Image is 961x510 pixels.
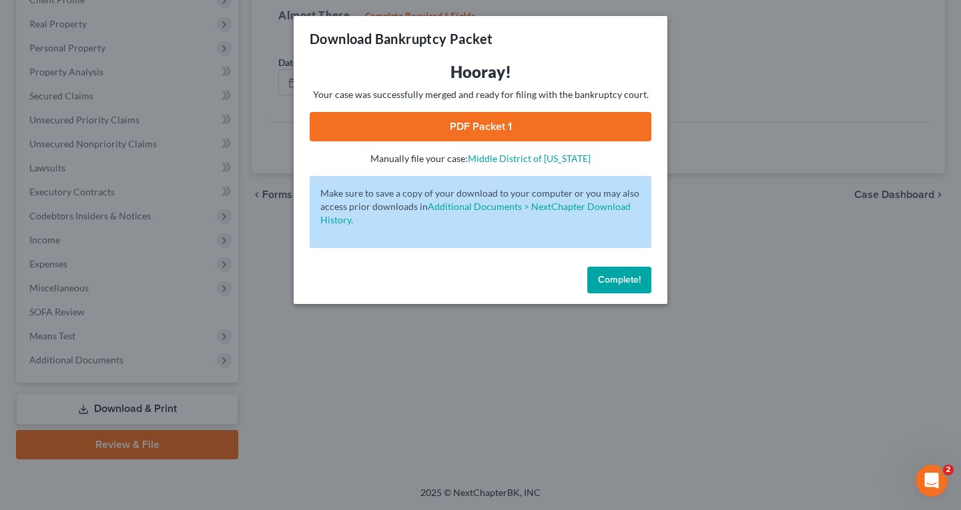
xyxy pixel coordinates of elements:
[310,152,651,165] p: Manually file your case:
[598,274,641,285] span: Complete!
[943,465,954,475] span: 2
[320,187,641,227] p: Make sure to save a copy of your download to your computer or you may also access prior downloads in
[310,29,493,48] h3: Download Bankruptcy Packet
[587,267,651,293] button: Complete!
[320,201,631,225] a: Additional Documents > NextChapter Download History.
[468,153,591,164] a: Middle District of [US_STATE]
[310,61,651,83] h3: Hooray!
[310,112,651,141] a: PDF Packet 1
[916,465,948,497] iframe: Intercom live chat
[310,88,651,101] p: Your case was successfully merged and ready for filing with the bankruptcy court.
